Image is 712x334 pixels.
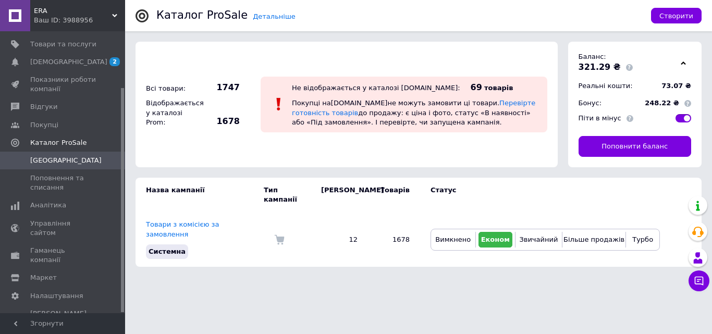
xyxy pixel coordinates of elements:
[632,236,653,243] span: Турбо
[149,248,186,255] span: Системна
[30,156,102,165] span: [GEOGRAPHIC_DATA]
[471,82,482,92] span: 69
[292,99,535,126] span: Покупці на [DOMAIN_NAME] не можуть замовити ці товари. до продажу: є ціна і фото, статус «В наявн...
[203,116,240,127] span: 1678
[253,13,296,20] a: Детальніше
[651,8,702,23] button: Створити
[311,212,368,267] td: 12
[30,291,83,301] span: Налаштування
[368,212,420,267] td: 1678
[519,236,558,243] span: Звичайний
[30,273,57,282] span: Маркет
[563,236,624,243] span: Більше продажів
[579,114,621,122] span: Піти в мінус
[143,81,201,96] div: Всі товари:
[579,136,692,157] a: Поповнити баланс
[420,178,660,212] td: Статус
[34,16,125,25] div: Ваш ID: 3988956
[579,53,606,60] span: Баланс:
[579,99,602,107] span: Бонус:
[30,40,96,49] span: Товари та послуги
[629,232,657,248] button: Турбо
[579,62,621,72] span: 321.29 ₴
[30,57,107,67] span: [DEMOGRAPHIC_DATA]
[34,6,112,16] span: ERA
[30,219,96,238] span: Управління сайтом
[292,99,535,116] a: Перевірте готовність товарів
[435,236,471,243] span: Вимкнено
[481,236,510,243] span: Економ
[601,142,668,151] span: Поповнити баланс
[434,232,473,248] button: Вимкнено
[689,270,709,291] button: Чат з покупцем
[659,12,693,20] span: Створити
[478,232,512,248] button: Економ
[645,100,679,107] span: 248.22 ₴
[143,96,201,130] div: Відображається у каталозі Prom:
[271,96,287,112] img: :exclamation:
[484,84,513,92] span: товарів
[30,246,96,265] span: Гаманець компанії
[565,232,623,248] button: Більше продажів
[30,102,57,112] span: Відгуки
[579,82,633,90] span: Реальні кошти:
[264,178,311,212] td: Тип кампанії
[203,82,240,93] span: 1747
[109,57,120,66] span: 2
[311,178,368,212] td: [PERSON_NAME]
[30,174,96,192] span: Поповнення та списання
[30,201,66,210] span: Аналітика
[368,178,420,212] td: Товарів
[30,120,58,130] span: Покупці
[146,220,219,238] a: Товари з комісією за замовлення
[136,178,264,212] td: Назва кампанії
[518,232,559,248] button: Звичайний
[30,138,87,147] span: Каталог ProSale
[156,10,248,21] div: Каталог ProSale
[661,82,691,90] span: 73.07 ₴
[274,234,285,245] img: Комісія за замовлення
[292,84,460,92] div: Не відображається у каталозі [DOMAIN_NAME]:
[30,75,96,94] span: Показники роботи компанії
